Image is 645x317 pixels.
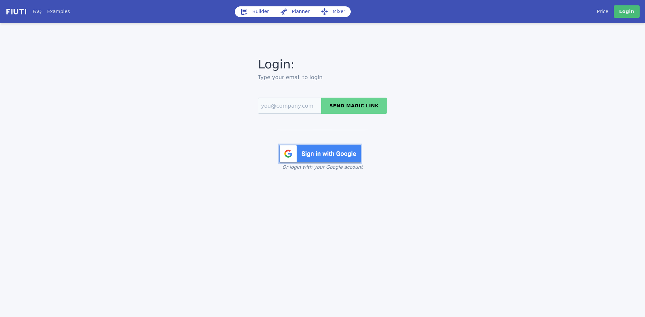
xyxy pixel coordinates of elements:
button: Send magic link [321,98,387,114]
input: Email [258,98,321,114]
img: f731f27.png [5,8,27,15]
a: Examples [47,8,70,15]
p: Or login with your Google account [258,164,387,171]
a: Mixer [315,6,351,17]
h1: Login: [258,55,387,73]
img: f41e93e.png [278,144,362,164]
a: Login [614,5,640,18]
a: FAQ [33,8,42,15]
h2: Type your email to login [258,73,387,82]
a: Builder [235,6,274,17]
a: Price [597,8,608,15]
a: Planner [274,6,315,17]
